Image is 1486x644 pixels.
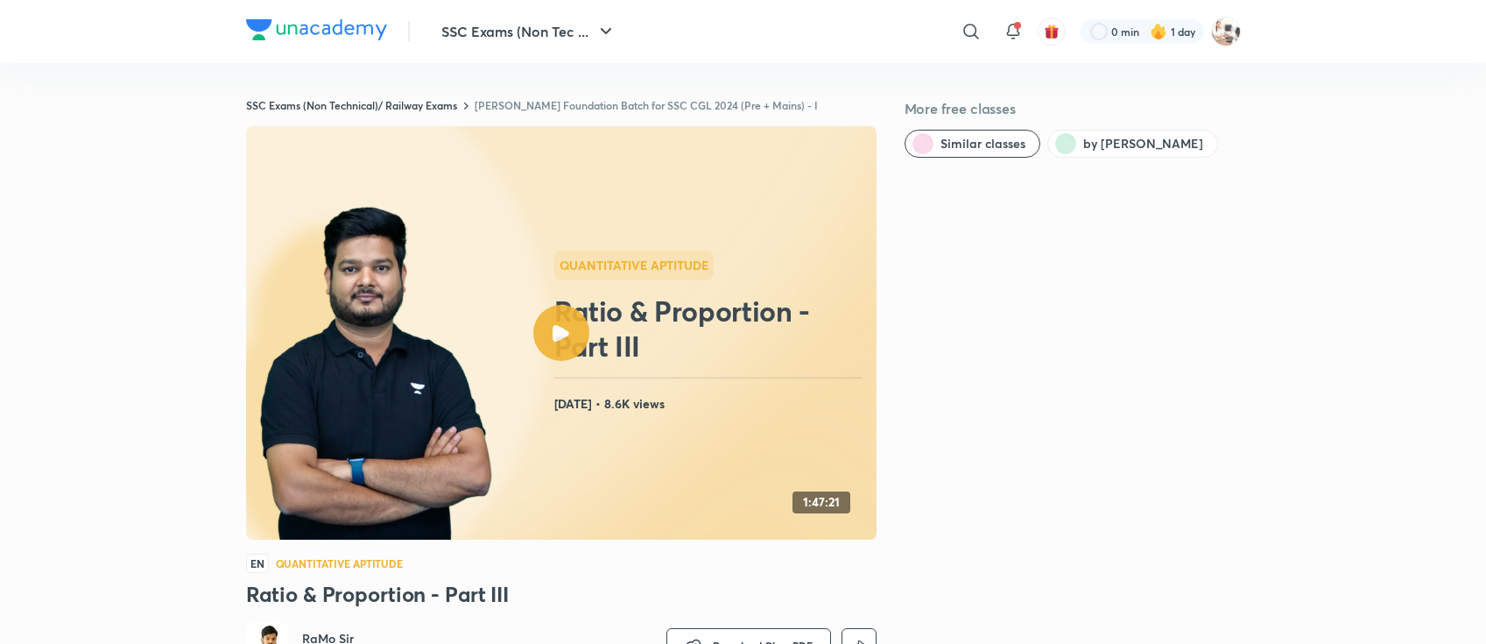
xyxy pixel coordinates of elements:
button: avatar [1038,18,1066,46]
a: SSC Exams (Non Technical)/ Railway Exams [246,98,457,112]
h3: Ratio & Proportion - Part III [246,580,877,608]
img: Company Logo [246,19,387,40]
button: by RaMo Sir [1047,130,1218,158]
a: Company Logo [246,19,387,45]
button: SSC Exams (Non Tec ... [431,14,627,49]
h2: Ratio & Proportion - Part III [554,294,870,364]
span: by RaMo Sir [1083,135,1203,152]
img: avatar [1044,24,1060,39]
span: EN [246,554,269,573]
h4: Quantitative Aptitude [276,558,404,569]
h4: [DATE] • 8.6K views [554,393,870,415]
img: streak [1150,23,1167,40]
a: [PERSON_NAME] Foundation Batch for SSC CGL 2024 (Pre + Mains) - I [475,98,818,112]
h4: 1:47:21 [803,495,840,510]
button: Similar classes [905,130,1040,158]
h5: More free classes [905,98,1241,119]
span: Similar classes [940,135,1025,152]
img: Pragya Singh [1211,17,1241,46]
